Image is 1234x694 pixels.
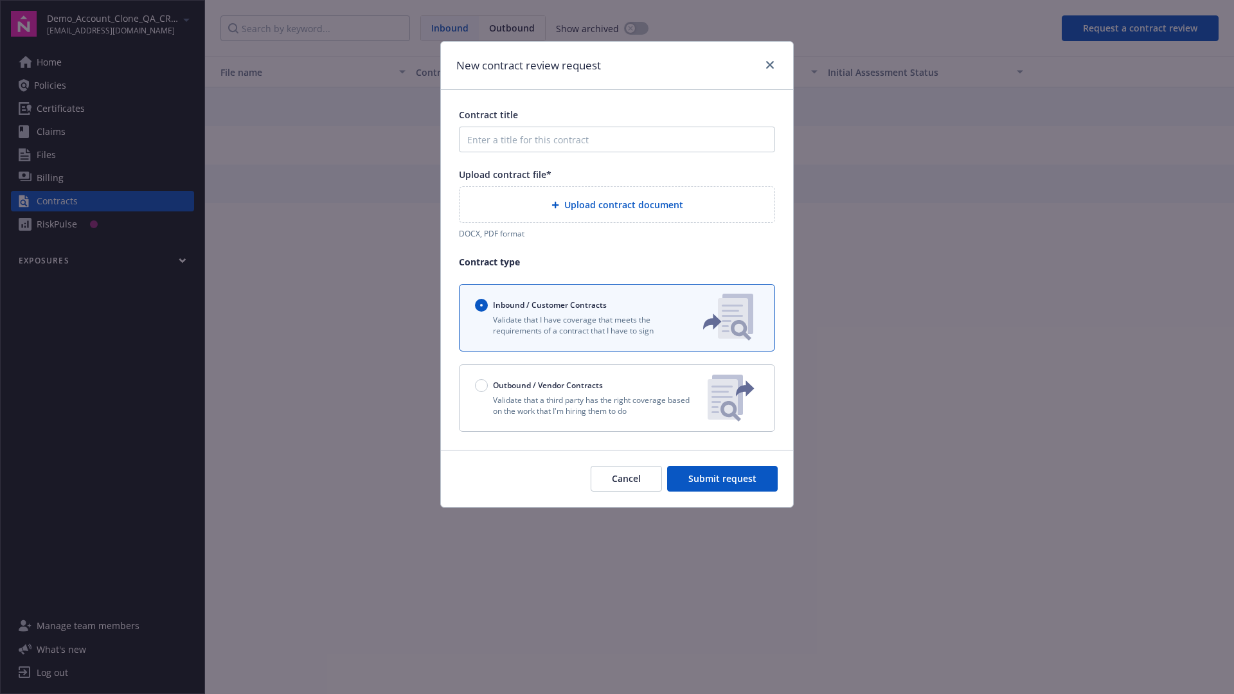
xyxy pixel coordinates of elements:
[459,186,775,223] div: Upload contract document
[456,57,601,74] h1: New contract review request
[762,57,778,73] a: close
[688,472,756,485] span: Submit request
[459,255,775,269] p: Contract type
[459,364,775,432] button: Outbound / Vendor ContractsValidate that a third party has the right coverage based on the work t...
[475,314,682,336] p: Validate that I have coverage that meets the requirements of a contract that I have to sign
[612,472,641,485] span: Cancel
[459,127,775,152] input: Enter a title for this contract
[459,168,551,181] span: Upload contract file*
[459,284,775,351] button: Inbound / Customer ContractsValidate that I have coverage that meets the requirements of a contra...
[475,395,697,416] p: Validate that a third party has the right coverage based on the work that I'm hiring them to do
[459,228,775,239] div: DOCX, PDF format
[667,466,778,492] button: Submit request
[493,299,607,310] span: Inbound / Customer Contracts
[475,299,488,312] input: Inbound / Customer Contracts
[475,379,488,392] input: Outbound / Vendor Contracts
[591,466,662,492] button: Cancel
[459,109,518,121] span: Contract title
[493,380,603,391] span: Outbound / Vendor Contracts
[564,198,683,211] span: Upload contract document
